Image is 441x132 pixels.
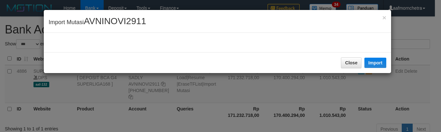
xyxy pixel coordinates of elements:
[341,57,361,68] button: Close
[84,16,146,26] span: AVNINOVI2911
[382,14,386,21] button: Close
[49,19,146,25] span: Import Mutasi
[382,14,386,21] span: ×
[364,58,386,68] button: Import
